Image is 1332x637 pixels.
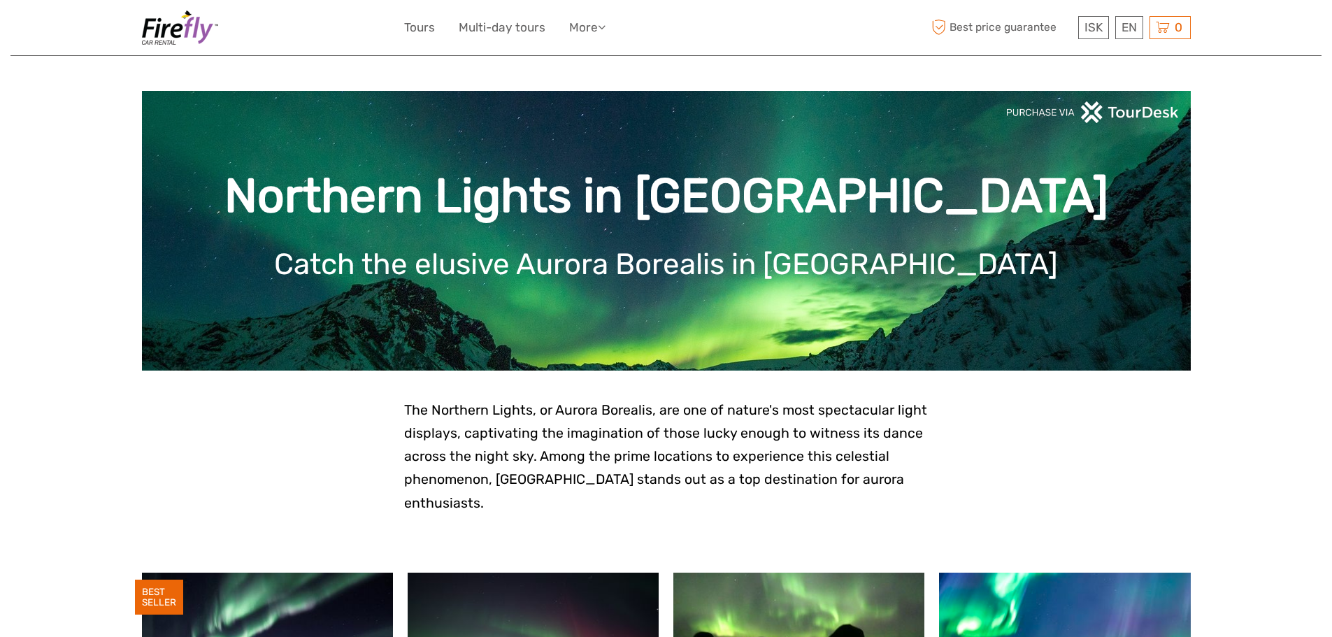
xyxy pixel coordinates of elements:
a: Tours [404,17,435,38]
span: The Northern Lights, or Aurora Borealis, are one of nature's most spectacular light displays, cap... [404,402,927,511]
img: PurchaseViaTourDeskwhite.png [1005,101,1180,123]
h1: Catch the elusive Aurora Borealis in [GEOGRAPHIC_DATA] [163,247,1170,282]
img: 580-4e89a88a-dbc7-480f-900f-5976b4cad473_logo_small.jpg [142,10,218,45]
span: Best price guarantee [929,16,1075,39]
span: ISK [1084,20,1103,34]
div: EN [1115,16,1143,39]
span: 0 [1173,20,1184,34]
a: Multi-day tours [459,17,545,38]
a: More [569,17,606,38]
div: BEST SELLER [135,580,183,615]
h1: Northern Lights in [GEOGRAPHIC_DATA] [163,168,1170,224]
